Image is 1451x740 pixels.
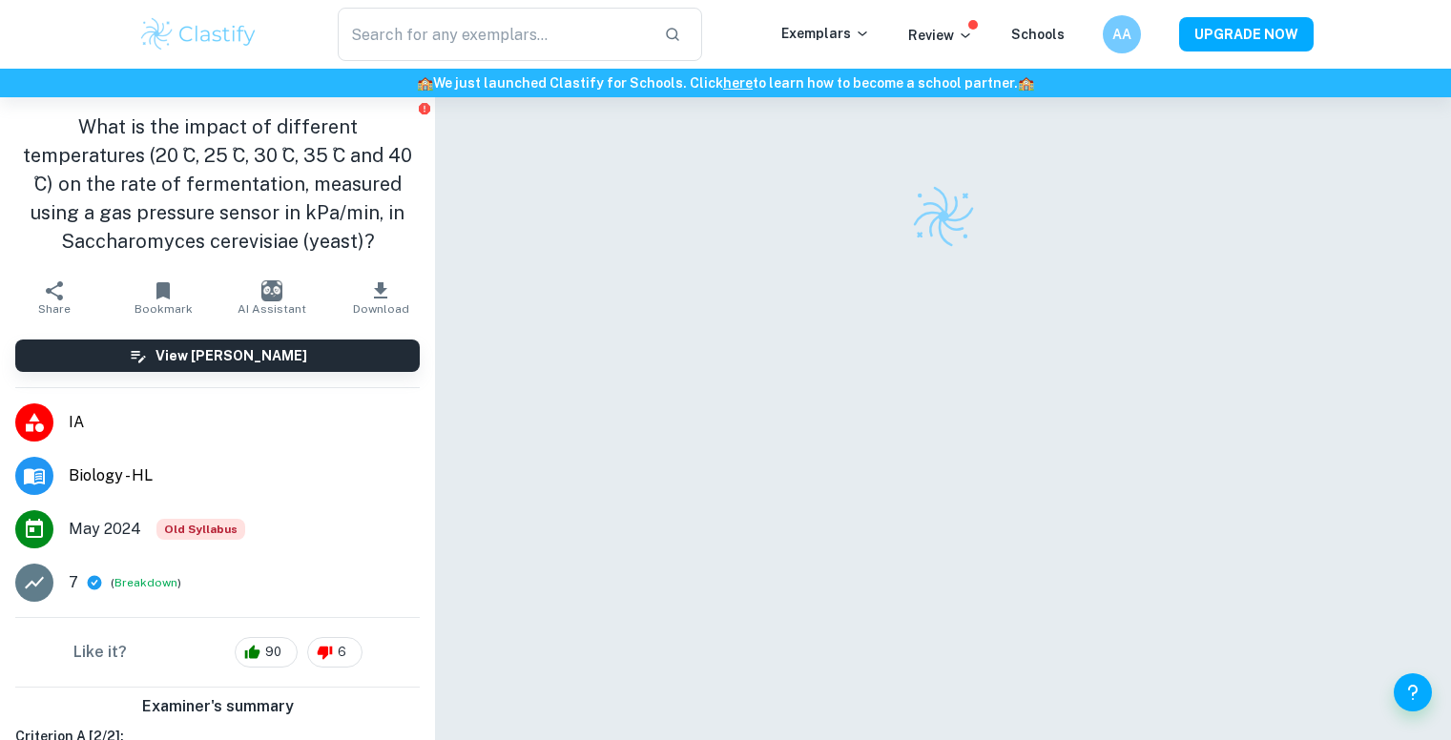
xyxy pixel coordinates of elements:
button: View [PERSON_NAME] [15,339,420,372]
button: Download [326,271,435,324]
p: 7 [69,571,78,594]
button: Help and Feedback [1394,673,1432,711]
h6: View [PERSON_NAME] [155,345,307,366]
h6: We just launched Clastify for Schools. Click to learn how to become a school partner. [4,72,1447,93]
button: Breakdown [114,574,177,591]
span: Download [353,302,409,316]
input: Search for any exemplars... [338,8,650,61]
span: IA [69,411,420,434]
h6: Like it? [73,641,127,664]
span: AI Assistant [238,302,306,316]
span: Share [38,302,71,316]
a: here [723,75,753,91]
img: AI Assistant [261,280,282,301]
span: 6 [327,643,357,662]
p: Review [908,25,973,46]
button: AA [1103,15,1141,53]
div: Starting from the May 2025 session, the Biology IA requirements have changed. It's OK to refer to... [156,519,245,540]
button: Bookmark [109,271,218,324]
span: 🏫 [417,75,433,91]
span: ( ) [111,574,181,592]
span: Old Syllabus [156,519,245,540]
h6: AA [1110,24,1132,45]
img: Clastify logo [910,183,977,250]
span: 90 [255,643,292,662]
h6: Examiner's summary [8,695,427,718]
img: Clastify logo [138,15,259,53]
p: Exemplars [781,23,870,44]
span: May 2024 [69,518,141,541]
span: Biology - HL [69,464,420,487]
button: UPGRADE NOW [1179,17,1314,51]
div: 6 [307,637,363,668]
h1: What is the impact of different temperatures (20 ̊C, 25 ̊C, 30 ̊C, 35 ̊C and 40 ̊C) on the rate o... [15,113,420,256]
span: 🏫 [1018,75,1034,91]
button: AI Assistant [218,271,326,324]
span: Bookmark [135,302,193,316]
button: Report issue [417,101,431,115]
a: Schools [1011,27,1065,42]
div: 90 [235,637,298,668]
